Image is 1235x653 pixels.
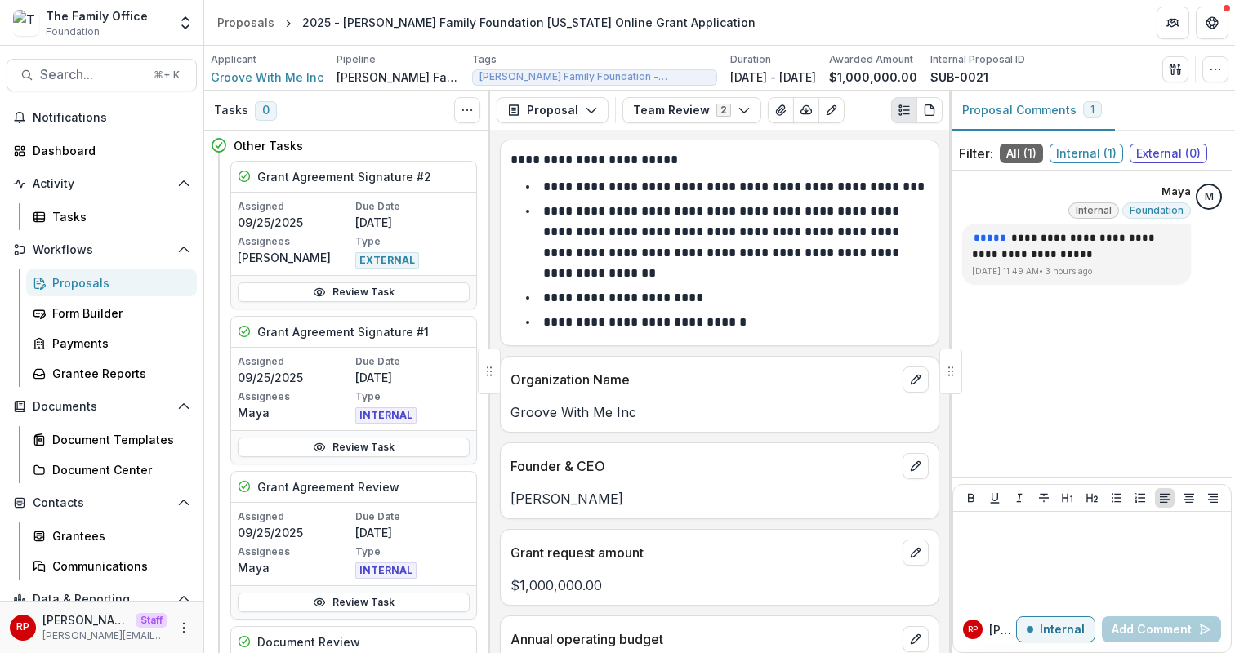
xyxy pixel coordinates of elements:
button: Search... [7,59,197,91]
p: Founder & CEO [510,456,896,476]
p: Assigned [238,354,352,369]
button: Proposal Comments [949,91,1115,131]
button: Get Help [1196,7,1228,39]
p: Grant request amount [510,543,896,562]
div: Document Templates [52,431,184,448]
button: Add Comment [1102,616,1221,642]
p: 09/25/2025 [238,369,352,386]
button: edit [903,453,929,479]
button: edit [903,540,929,566]
span: EXTERNAL [355,252,419,269]
a: Document Templates [26,426,197,453]
a: Grantees [26,522,197,549]
span: Data & Reporting [33,593,171,606]
p: [PERSON_NAME] P [989,621,1016,638]
p: Organization Name [510,370,896,389]
span: All ( 1 ) [1000,144,1043,163]
span: Internal [1076,205,1112,216]
a: Review Task [238,593,470,612]
span: 1 [1090,104,1095,115]
button: Align Right [1203,488,1223,508]
a: Proposals [211,11,281,34]
h4: Other Tasks [234,137,303,154]
div: Form Builder [52,304,184,322]
button: Italicize [1010,488,1029,508]
span: Search... [40,67,144,82]
p: [PERSON_NAME] [238,249,352,266]
span: Internal ( 1 ) [1050,144,1123,163]
button: edit [903,626,929,652]
button: Internal [1016,616,1095,642]
button: Align Center [1179,488,1199,508]
p: Internal [1040,623,1085,637]
span: 0 [255,101,277,121]
p: Due Date [355,354,470,369]
p: 09/25/2025 [238,524,352,541]
p: Assignees [238,544,352,559]
span: Activity [33,177,171,191]
p: [DATE] [355,369,470,386]
nav: breadcrumb [211,11,762,34]
p: Assigned [238,509,352,524]
a: Review Task [238,282,470,302]
button: Plaintext view [891,97,917,123]
a: Proposals [26,269,197,296]
div: Payments [52,335,184,352]
button: Proposal [497,97,609,123]
p: Filter: [959,144,993,163]
span: [PERSON_NAME] Family Foundation - [GEOGRAPHIC_DATA] [479,71,710,82]
button: PDF view [916,97,943,123]
button: Bold [961,488,981,508]
span: Workflows [33,243,171,257]
div: Communications [52,557,184,575]
button: Underline [985,488,1005,508]
button: Open Contacts [7,490,197,516]
p: Type [355,389,470,404]
a: Review Task [238,438,470,457]
p: Type [355,544,470,559]
a: Dashboard [7,137,197,164]
p: Assignees [238,389,352,404]
p: [PERSON_NAME] [42,611,129,629]
a: Form Builder [26,300,197,326]
div: The Family Office [46,7,148,24]
a: Tasks [26,203,197,230]
div: Dashboard [33,142,184,159]
button: Bullet List [1107,488,1126,508]
img: The Family Office [13,10,39,36]
a: Communications [26,553,197,580]
div: Document Center [52,461,184,478]
p: Annual operating budget [510,629,896,649]
div: Grantee Reports [52,365,184,382]
span: Foundation [46,24,100,39]
button: Align Left [1155,488,1175,508]
p: Awarded Amount [829,52,913,67]
p: [DATE] [355,524,470,541]
button: Team Review2 [622,97,761,123]
button: Ordered List [1130,488,1150,508]
button: Heading 2 [1082,488,1102,508]
button: Notifications [7,104,197,131]
p: Applicant [211,52,256,67]
p: Due Date [355,509,470,524]
button: Open entity switcher [174,7,197,39]
button: Open Workflows [7,237,197,263]
button: Toggle View Cancelled Tasks [454,97,480,123]
div: Ruthwick Pathireddy [16,622,29,633]
p: Due Date [355,199,470,214]
button: More [174,618,194,637]
p: Pipeline [337,52,376,67]
div: ⌘ + K [150,66,183,84]
span: Documents [33,400,171,414]
button: edit [903,366,929,393]
p: Maya [238,404,352,421]
button: Open Data & Reporting [7,586,197,612]
p: $1,000,000.00 [829,69,917,86]
p: [PERSON_NAME][EMAIL_ADDRESS][DOMAIN_NAME] [42,629,167,643]
h3: Tasks [214,104,248,118]
span: External ( 0 ) [1130,144,1207,163]
span: INTERNAL [355,407,417,424]
h5: Grant Agreement Review [257,478,399,495]
span: INTERNAL [355,562,417,579]
p: Internal Proposal ID [930,52,1025,67]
